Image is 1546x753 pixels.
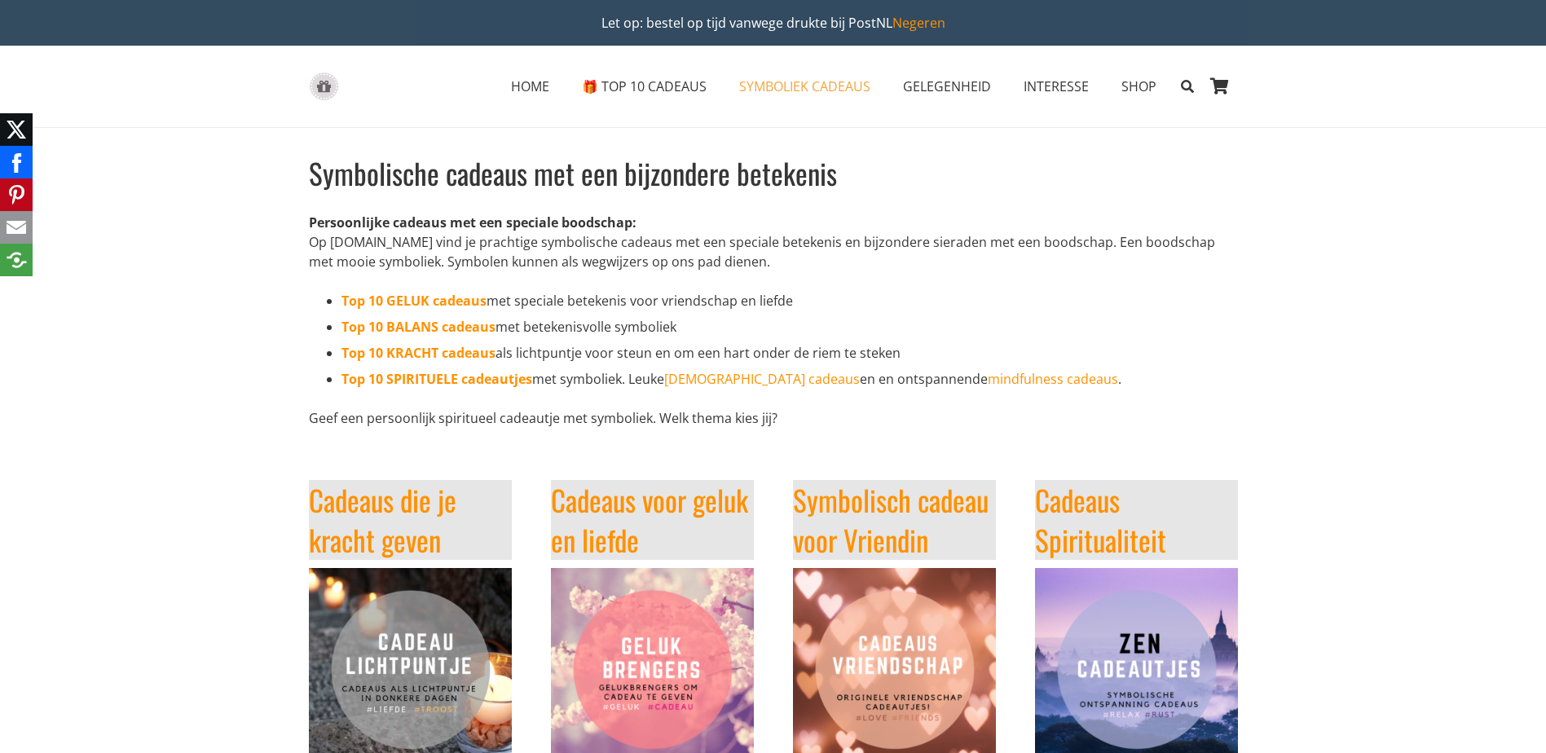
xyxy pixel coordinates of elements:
li: met betekenisvolle symboliek [341,317,1238,337]
a: Cadeaus Spiritualiteit [1035,478,1166,561]
a: Cadeaus voor geluk en liefde [551,478,748,561]
h1: Symbolische cadeaus met een bijzondere betekenis [309,153,1238,193]
strong: Persoonlijke cadeaus met een speciale boodschap: [309,214,636,231]
a: 🎁 TOP 10 CADEAUS🎁 TOP 10 CADEAUS Menu [566,66,723,107]
p: Geef een persoonlijk spiritueel cadeautje met symboliek. Welk thema kies jij? [309,408,1238,428]
a: SHOPSHOP Menu [1105,66,1173,107]
a: Cadeaus die je kracht geven [309,478,456,561]
span: 🎁 TOP 10 CADEAUS [582,77,707,95]
span: INTERESSE [1024,77,1089,95]
a: Zoeken [1173,66,1201,107]
a: HOMEHOME Menu [495,66,566,107]
span: GELEGENHEID [903,77,991,95]
li: met symboliek. Leuke en en ontspannende . [341,369,1238,389]
p: Op [DOMAIN_NAME] vind je prachtige symbolische cadeaus met een speciale betekenis en bijzondere s... [309,213,1238,271]
a: mindfulness cadeaus [988,370,1118,388]
span: SHOP [1121,77,1156,95]
a: INTERESSEINTERESSE Menu [1007,66,1105,107]
a: Top 10 GELUK cadeaus [341,292,487,310]
a: SYMBOLIEK CADEAUSSYMBOLIEK CADEAUS Menu [723,66,887,107]
a: Top 10 SPIRITUELE cadeautjes [341,370,532,388]
li: met speciale betekenis voor vriendschap en liefde [341,291,1238,310]
a: [DEMOGRAPHIC_DATA] cadeaus [664,370,860,388]
a: Top 10 KRACHT cadeaus [341,344,496,362]
a: Top 10 BALANS cadeaus [341,318,496,336]
a: GELEGENHEIDGELEGENHEID Menu [887,66,1007,107]
a: Symbolisch cadeau voor Vriendin [793,478,989,561]
li: als lichtpuntje voor steun en om een hart onder de riem te steken [341,343,1238,363]
a: Winkelwagen [1202,46,1238,127]
span: SYMBOLIEK CADEAUS [739,77,870,95]
a: gift-box-icon-grey-inspirerendwinkelen [309,73,339,101]
span: HOME [511,77,549,95]
a: Negeren [892,14,945,32]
